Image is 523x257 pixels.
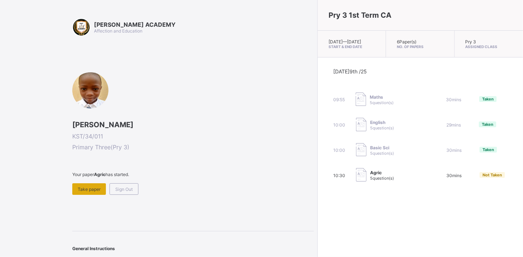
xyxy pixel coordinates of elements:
[72,144,314,151] span: Primary Three ( Pry 3 )
[370,151,394,156] span: 5 question(s)
[482,122,493,127] span: Taken
[446,97,461,102] span: 30 mins
[72,172,314,177] span: Your paper has started.
[356,168,366,181] img: take_paper.cd97e1aca70de81545fe8e300f84619e.svg
[370,100,394,105] span: 5 question(s)
[115,187,133,192] span: Sign Out
[333,97,345,102] span: 09:55
[356,143,366,157] img: take_paper.cd97e1aca70de81545fe8e300f84619e.svg
[333,122,345,128] span: 10:00
[356,118,366,131] img: take_paper.cd97e1aca70de81545fe8e300f84619e.svg
[446,122,461,128] span: 29 mins
[72,133,314,140] span: KST/34/011
[72,120,314,129] span: [PERSON_NAME]
[397,44,443,49] span: No. of Papers
[370,94,394,100] span: Maths
[397,39,416,44] span: 6 Paper(s)
[483,172,502,177] span: Not Taken
[466,44,512,49] span: Assigned Class
[466,39,476,44] span: Pry 3
[333,147,345,153] span: 10:00
[446,147,462,153] span: 30 mins
[329,11,391,20] span: Pry 3 1st Term CA
[370,145,394,150] span: Basic Sci
[446,173,462,178] span: 30 mins
[94,172,106,177] b: Agric
[333,173,345,178] span: 10:30
[370,120,394,125] span: English
[94,21,176,28] span: [PERSON_NAME] ACADEMY
[72,246,115,251] span: General Instructions
[329,39,361,44] span: [DATE] — [DATE]
[329,44,375,49] span: Start & End Date
[370,170,394,175] span: Agric
[482,97,494,102] span: Taken
[370,125,394,130] span: 5 question(s)
[333,68,367,74] span: [DATE] 9th /25
[78,187,100,192] span: Take paper
[370,176,394,181] span: 5 question(s)
[356,93,366,106] img: take_paper.cd97e1aca70de81545fe8e300f84619e.svg
[94,28,142,34] span: Affection and Education
[483,147,494,152] span: Taken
